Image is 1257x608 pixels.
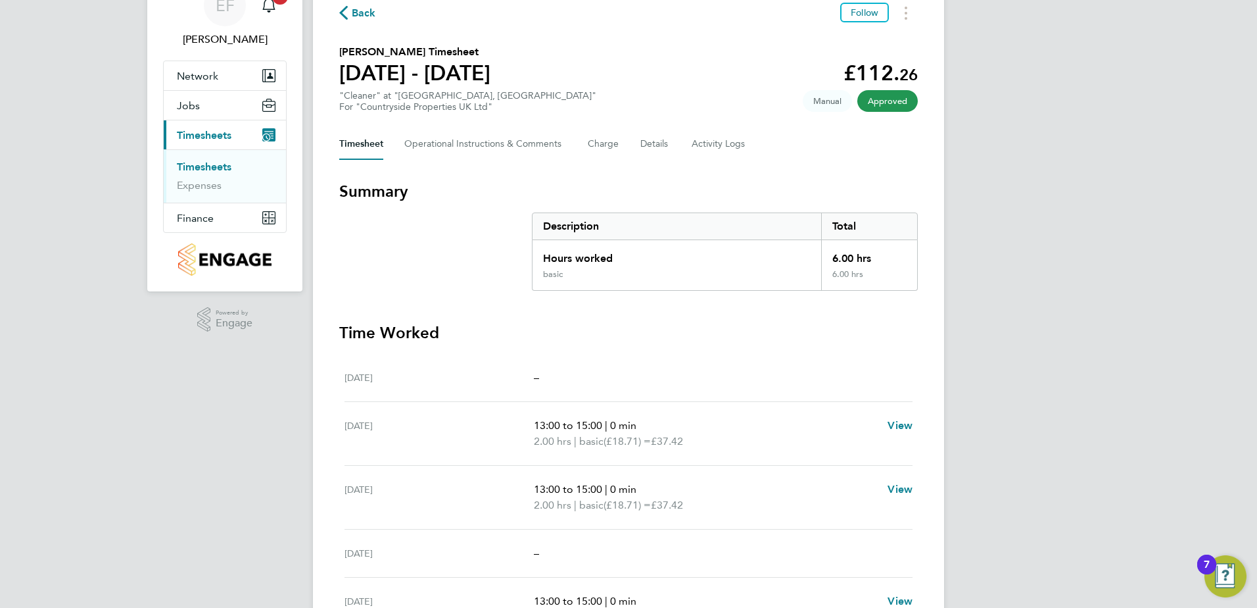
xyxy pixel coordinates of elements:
button: Timesheets [164,120,286,149]
span: Engage [216,318,252,329]
span: This timesheet was manually created. [803,90,852,112]
span: 26 [899,65,918,84]
span: Follow [851,7,878,18]
div: "Cleaner" at "[GEOGRAPHIC_DATA], [GEOGRAPHIC_DATA]" [339,90,596,113]
span: View [888,483,913,495]
span: 13:00 to 15:00 [534,595,602,607]
h2: [PERSON_NAME] Timesheet [339,44,490,60]
button: Jobs [164,91,286,120]
div: [DATE] [344,545,534,561]
h3: Time Worked [339,322,918,343]
span: 13:00 to 15:00 [534,419,602,432]
span: | [605,483,607,495]
span: 2.00 hrs [534,499,571,511]
a: Go to home page [163,243,287,276]
span: This timesheet has been approved. [857,90,918,112]
button: Timesheet [339,128,383,160]
span: 13:00 to 15:00 [534,483,602,495]
button: Activity Logs [692,128,747,160]
span: – [534,547,539,559]
span: 0 min [610,419,636,432]
span: | [574,435,577,447]
a: Expenses [177,179,222,191]
span: View [888,595,913,607]
span: basic [579,434,604,449]
button: Operational Instructions & Comments [404,128,567,160]
div: For "Countryside Properties UK Ltd" [339,101,596,113]
div: Timesheets [164,149,286,203]
div: [DATE] [344,370,534,386]
div: [DATE] [344,482,534,513]
div: 7 [1204,565,1210,582]
a: View [888,418,913,434]
button: Follow [840,3,889,22]
span: basic [579,497,604,513]
div: Description [533,213,821,240]
div: 6.00 hrs [821,240,917,269]
span: 0 min [610,595,636,607]
span: 0 min [610,483,636,495]
div: basic [543,269,563,280]
button: Charge [588,128,619,160]
span: Jobs [177,99,200,112]
span: £37.42 [651,435,683,447]
div: Total [821,213,917,240]
span: Back [352,5,376,21]
div: Summary [532,213,918,291]
span: Emma Forsyth [163,32,287,47]
span: (£18.71) = [604,435,651,447]
span: | [605,595,607,607]
div: 6.00 hrs [821,269,917,290]
span: View [888,419,913,432]
a: Timesheets [177,161,231,173]
img: countryside-properties-logo-retina.png [178,243,271,276]
button: Timesheets Menu [894,3,918,23]
span: | [574,499,577,511]
span: £37.42 [651,499,683,511]
span: 2.00 hrs [534,435,571,447]
span: Finance [177,212,214,224]
span: – [534,371,539,384]
span: (£18.71) = [604,499,651,511]
a: View [888,482,913,497]
span: | [605,419,607,432]
button: Details [640,128,671,160]
button: Open Resource Center, 7 new notifications [1204,555,1246,597]
h3: Summary [339,181,918,202]
div: Hours worked [533,240,821,269]
span: Network [177,70,218,82]
button: Back [339,5,376,21]
button: Finance [164,203,286,232]
span: Powered by [216,307,252,318]
app-decimal: £112. [843,61,918,86]
a: Powered byEngage [197,307,253,332]
button: Network [164,61,286,90]
div: [DATE] [344,418,534,449]
h1: [DATE] - [DATE] [339,60,490,86]
span: Timesheets [177,129,231,141]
